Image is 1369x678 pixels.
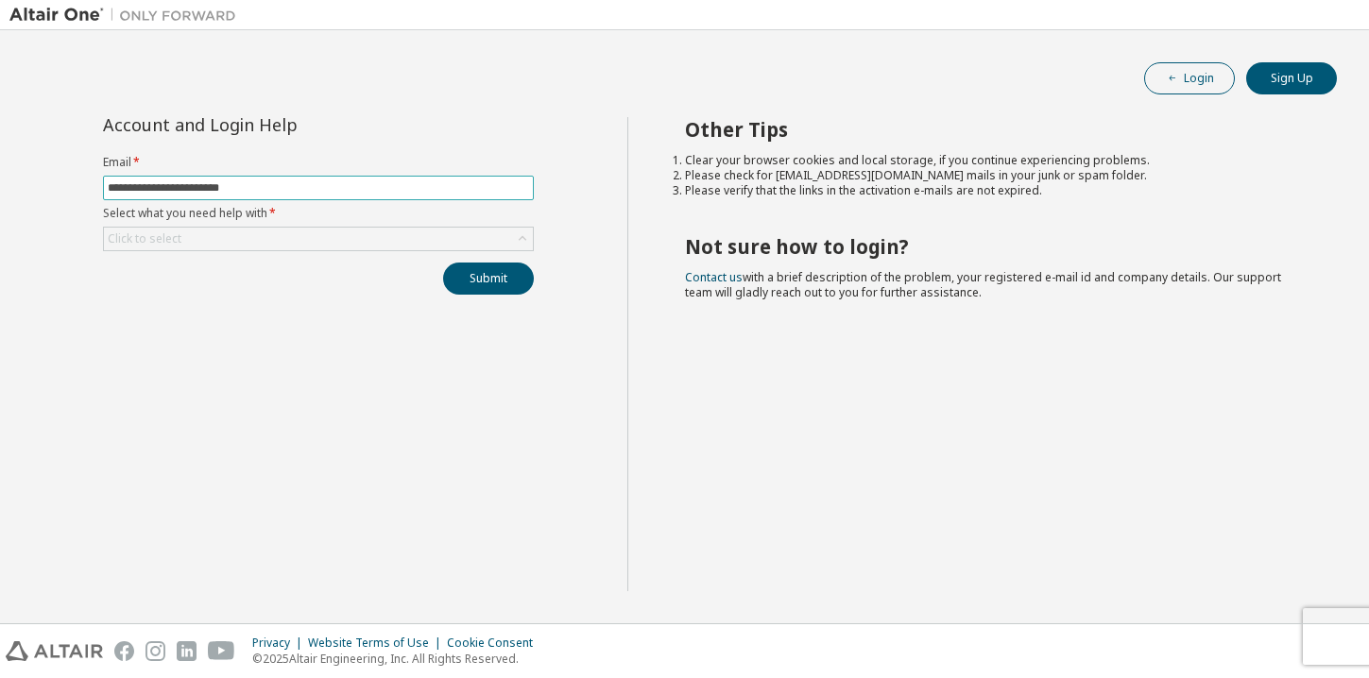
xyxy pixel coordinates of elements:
li: Please verify that the links in the activation e-mails are not expired. [685,183,1303,198]
label: Select what you need help with [103,206,534,221]
a: Contact us [685,269,743,285]
label: Email [103,155,534,170]
li: Clear your browser cookies and local storage, if you continue experiencing problems. [685,153,1303,168]
div: Click to select [104,228,533,250]
div: Cookie Consent [447,636,544,651]
button: Login [1144,62,1235,94]
span: with a brief description of the problem, your registered e-mail id and company details. Our suppo... [685,269,1281,300]
div: Website Terms of Use [308,636,447,651]
img: altair_logo.svg [6,641,103,661]
div: Click to select [108,231,181,246]
img: linkedin.svg [177,641,197,661]
li: Please check for [EMAIL_ADDRESS][DOMAIN_NAME] mails in your junk or spam folder. [685,168,1303,183]
button: Sign Up [1246,62,1337,94]
img: Altair One [9,6,246,25]
h2: Not sure how to login? [685,234,1303,259]
p: © 2025 Altair Engineering, Inc. All Rights Reserved. [252,651,544,667]
button: Submit [443,263,534,295]
img: youtube.svg [208,641,235,661]
div: Privacy [252,636,308,651]
div: Account and Login Help [103,117,448,132]
h2: Other Tips [685,117,1303,142]
img: facebook.svg [114,641,134,661]
img: instagram.svg [145,641,165,661]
